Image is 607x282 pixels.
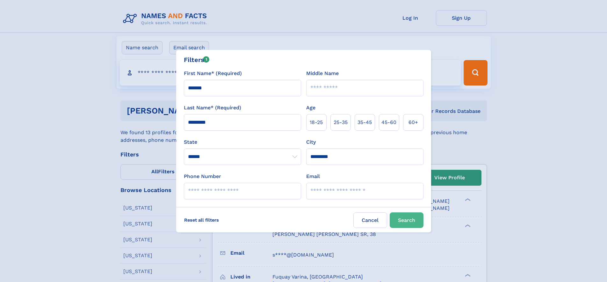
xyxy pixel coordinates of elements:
[184,55,210,65] div: Filters
[353,212,387,228] label: Cancel
[310,119,323,126] span: 18‑25
[184,70,242,77] label: First Name* (Required)
[334,119,348,126] span: 25‑35
[184,104,241,112] label: Last Name* (Required)
[306,70,339,77] label: Middle Name
[306,138,316,146] label: City
[184,138,301,146] label: State
[306,104,315,112] label: Age
[381,119,396,126] span: 45‑60
[408,119,418,126] span: 60+
[390,212,423,228] button: Search
[180,212,223,228] label: Reset all filters
[184,173,221,180] label: Phone Number
[306,173,320,180] label: Email
[358,119,372,126] span: 35‑45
